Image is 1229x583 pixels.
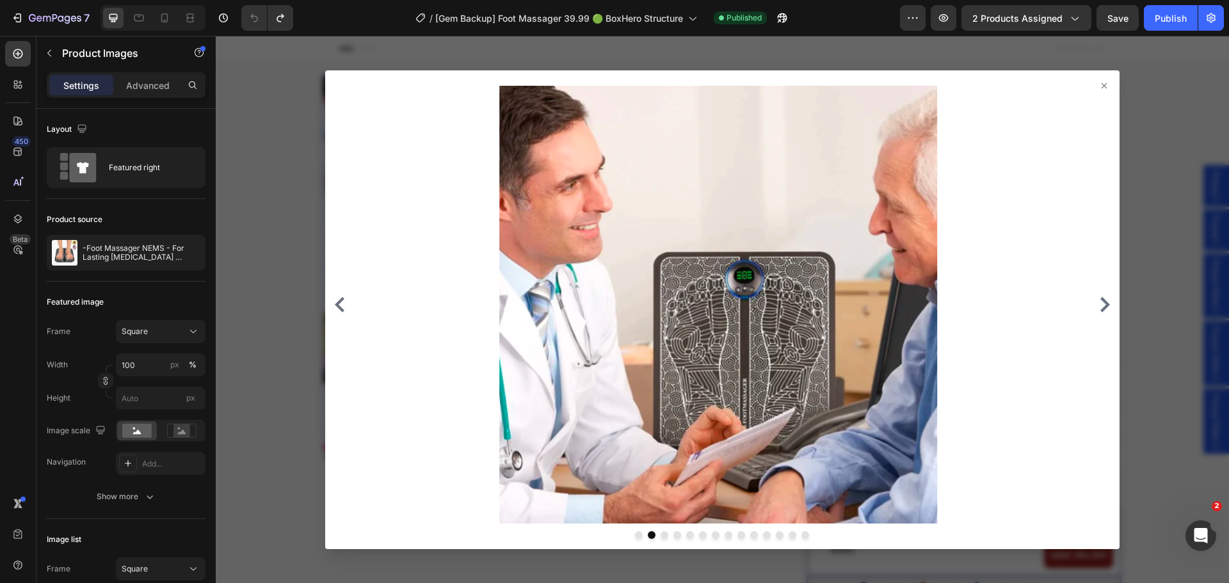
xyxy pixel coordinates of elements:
div: Featured right [109,153,187,182]
button: % [167,357,182,372]
div: Featured image [47,296,104,308]
button: Carousel Next Arrow [881,261,897,276]
div: Product source [47,214,102,225]
div: Beta [10,234,31,244]
div: 450 [12,136,31,147]
p: Settings [63,79,99,92]
span: 2 [1212,501,1222,511]
label: Frame [47,563,70,575]
button: 7 [5,5,95,31]
button: Dot [419,495,427,503]
p: Advanced [126,79,170,92]
img: product feature img [52,240,77,266]
span: [Gem Backup] Foot Massager 39.99 🟢 BoxHero Structure [435,12,683,25]
span: Square [122,563,148,575]
button: Dot [509,495,517,503]
button: Dot [496,495,504,503]
button: Dot [470,495,478,503]
button: Square [116,320,205,343]
iframe: Intercom live chat [1185,520,1216,551]
iframe: Design area [216,36,1229,583]
p: 7 [84,10,90,26]
button: Dot [573,495,581,503]
input: px% [116,353,205,376]
span: px [186,393,195,403]
span: Square [122,326,148,337]
button: 2 products assigned [961,5,1091,31]
label: Width [47,359,68,371]
span: 2 products assigned [972,12,1063,25]
div: Image scale [47,422,108,440]
button: Show more [47,485,205,508]
button: Publish [1144,5,1198,31]
button: Dot [445,495,453,503]
button: Dot [534,495,542,503]
button: Dot [560,495,568,503]
button: Dot [547,495,555,503]
button: Dot [586,495,593,503]
div: Navigation [47,456,86,468]
div: Publish [1155,12,1187,25]
span: / [430,12,433,25]
button: Dot [483,495,491,503]
input: px [116,387,205,410]
div: Undo/Redo [241,5,293,31]
button: px [185,357,200,372]
button: Dot [432,495,440,503]
button: Dot [458,495,465,503]
div: Show more [97,490,156,503]
label: Frame [47,326,70,337]
span: Save [1107,13,1129,24]
div: Image list [47,534,81,545]
div: % [189,359,197,371]
p: Product Images [62,45,171,61]
div: Add... [142,458,202,470]
div: Layout [47,121,90,138]
button: Square [116,557,205,580]
button: Save [1096,5,1139,31]
div: px [170,359,179,371]
button: Dot [522,495,529,503]
label: Height [47,392,70,404]
p: -Foot Massager NEMS - For Lasting [MEDICAL_DATA] Relief// [83,244,200,262]
span: Published [727,12,762,24]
